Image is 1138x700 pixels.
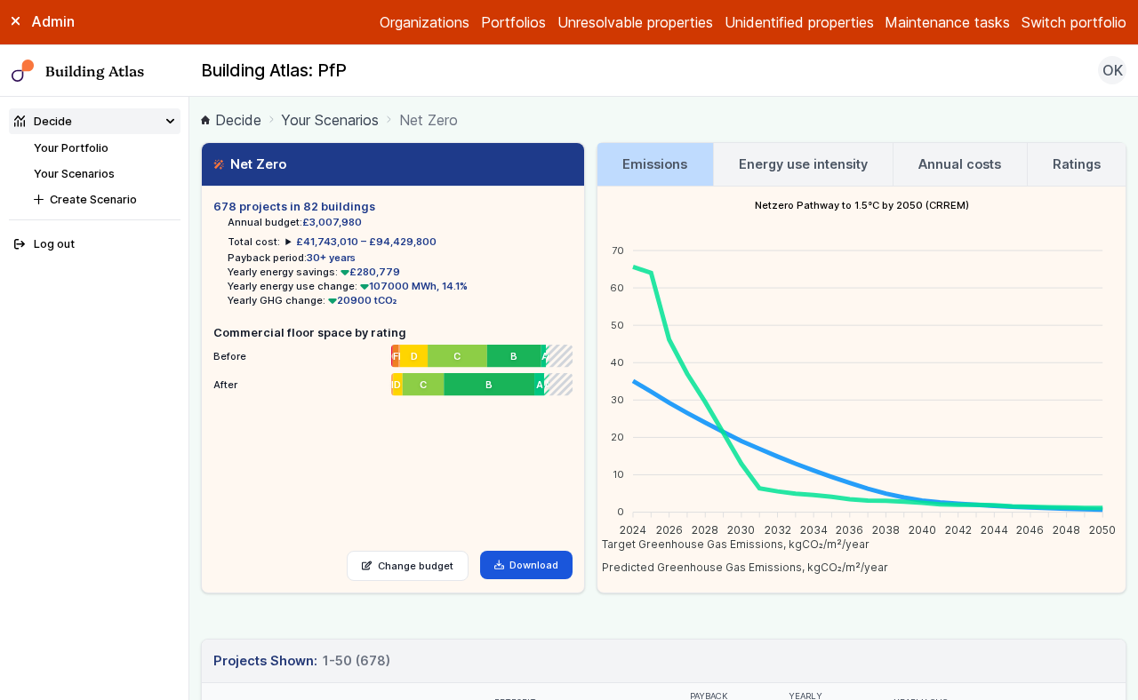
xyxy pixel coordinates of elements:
[612,243,624,256] tspan: 70
[544,378,549,392] span: A+
[480,551,573,579] a: Download
[34,167,115,180] a: Your Scenarios
[981,522,1008,536] tspan: 2044
[410,349,417,363] span: D
[14,113,72,130] div: Decide
[213,651,390,671] h3: Projects Shown:
[228,265,573,279] li: Yearly energy savings:
[739,155,868,174] h3: Energy use intensity
[872,522,900,536] tspan: 2038
[1016,522,1044,536] tspan: 2046
[399,109,458,131] span: Net Zero
[228,215,573,229] li: Annual budget:
[1089,522,1116,536] tspan: 2050
[541,349,546,363] span: A
[392,349,397,363] span: F
[9,232,180,258] button: Log out
[1053,155,1101,174] h3: Ratings
[597,187,1126,224] h4: Netzero Pathway to 1.5°C by 2050 (CRREM)
[800,522,828,536] tspan: 2034
[725,12,874,33] a: Unidentified properties
[1098,56,1126,84] button: OK
[945,522,972,536] tspan: 2042
[536,378,543,392] span: A
[9,108,180,134] summary: Decide
[380,12,469,33] a: Organizations
[228,251,573,265] li: Payback period:
[836,522,863,536] tspan: 2036
[285,235,437,249] summary: £41,743,010 – £94,429,800
[228,279,573,293] li: Yearly energy use change:
[228,235,280,249] h6: Total cost:
[213,341,573,364] li: Before
[611,431,624,443] tspan: 20
[1053,522,1080,536] tspan: 2048
[610,281,624,293] tspan: 60
[28,187,180,212] button: Create Scenario
[1102,60,1123,81] span: OK
[281,109,379,131] a: Your Scenarios
[325,294,397,306] span: 20900 tCO₂
[597,143,713,186] a: Emissions
[692,522,718,536] tspan: 2028
[453,349,461,363] span: C
[296,235,437,248] span: £41,743,010 – £94,429,800
[620,522,646,536] tspan: 2024
[357,280,468,292] span: 107000 MWh, 14.1%
[485,378,493,392] span: B
[589,537,870,551] span: Target Greenhouse Gas Emissions, kgCO₂/m²/year
[656,522,683,536] tspan: 2026
[557,12,713,33] a: Unresolvable properties
[307,251,356,264] span: 30+ years
[394,378,401,392] span: D
[481,12,546,33] a: Portfolios
[589,561,888,574] span: Predicted Greenhouse Gas Emissions, kgCO₂/m²/year
[213,370,573,393] li: After
[213,198,573,215] h5: 678 projects in 82 buildings
[201,60,347,83] h2: Building Atlas: PfP
[420,378,427,392] span: C
[302,216,362,228] span: £3,007,980
[611,318,624,330] tspan: 50
[908,522,935,536] tspan: 2040
[228,293,573,307] li: Yearly GHG change:
[714,143,894,186] a: Energy use intensity
[622,155,687,174] h3: Emissions
[391,349,393,363] span: G
[1022,12,1126,33] button: Switch portfolio
[391,378,393,392] span: E
[617,505,624,518] tspan: 0
[34,141,108,155] a: Your Portfolio
[12,60,35,83] img: main-0bbd2752.svg
[1028,143,1126,186] a: Ratings
[201,109,261,131] a: Decide
[510,349,517,363] span: B
[918,155,1001,174] h3: Annual costs
[727,522,755,536] tspan: 2030
[613,468,624,481] tspan: 10
[213,324,573,341] h5: Commercial floor space by rating
[338,266,400,278] span: £280,779
[546,349,549,363] span: A+
[894,143,1027,186] a: Annual costs
[347,551,469,581] a: Change budget
[398,349,400,363] span: E
[610,355,624,368] tspan: 40
[885,12,1010,33] a: Maintenance tasks
[764,522,790,536] tspan: 2032
[611,394,624,406] tspan: 30
[213,155,286,174] h3: Net Zero
[323,651,390,671] span: 1-50 (678)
